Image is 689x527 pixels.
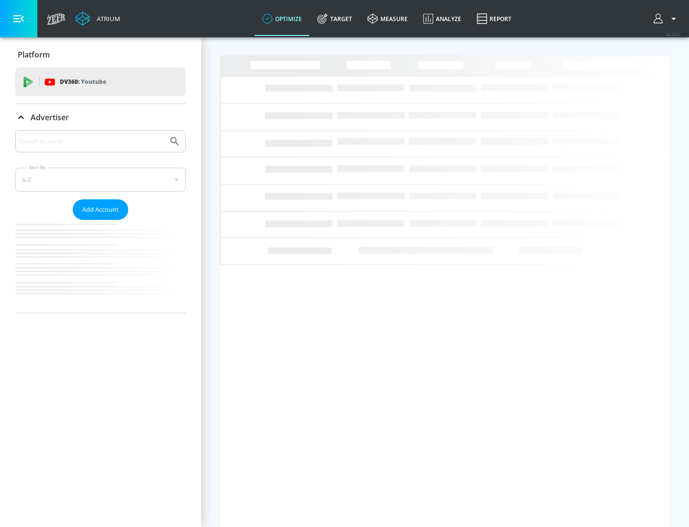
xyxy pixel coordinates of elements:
[93,14,120,23] div: Atrium
[15,68,186,96] div: DV360: Youtube
[15,130,186,313] div: Advertiser
[255,1,310,36] a: optimize
[15,41,186,68] div: Platform
[82,204,119,215] span: Add Account
[15,104,186,131] div: Advertiser
[415,1,469,36] a: Analyze
[18,49,50,60] p: Platform
[15,168,186,192] div: A-Z
[469,1,519,36] a: Report
[666,32,679,37] span: v 4.22.2
[60,77,106,87] p: DV360:
[360,1,415,36] a: measure
[27,164,48,171] label: Sort By
[19,135,164,148] input: Search by name
[31,112,69,123] p: Advertiser
[81,77,106,87] p: Youtube
[15,220,186,313] nav: list of Advertiser
[73,199,128,220] button: Add Account
[310,1,360,36] a: Target
[76,11,120,26] a: Atrium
